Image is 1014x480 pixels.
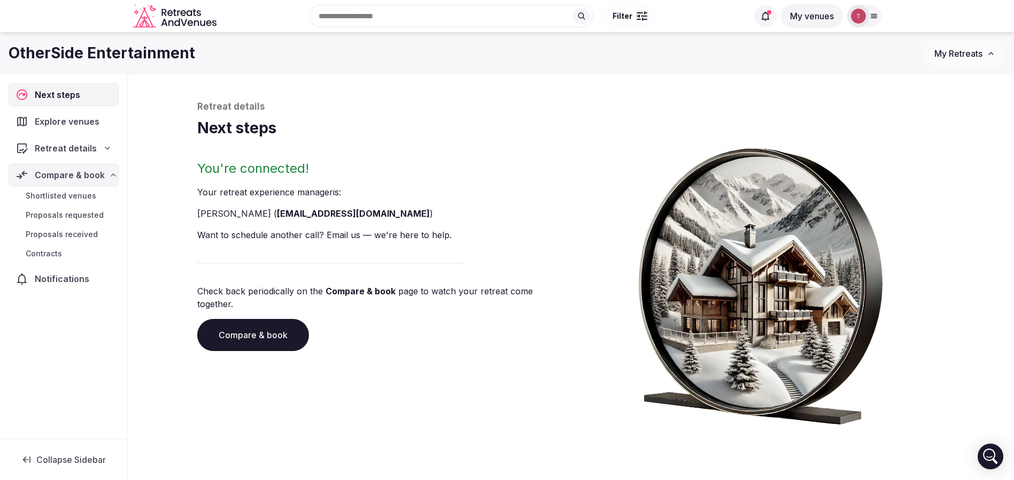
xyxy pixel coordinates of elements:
[197,186,567,199] p: Your retreat experience manager is :
[9,246,119,261] a: Contracts
[9,208,119,223] a: Proposals requested
[197,319,309,351] a: Compare & book
[613,11,632,21] span: Filter
[9,188,119,203] a: Shortlisted venues
[326,286,396,296] a: Compare & book
[35,115,104,128] span: Explore venues
[851,9,866,24] img: Thiago Martins
[197,160,567,177] h2: You're connected!
[618,139,903,425] img: Winter chalet retreat in picture frame
[26,210,104,220] span: Proposals requested
[26,191,96,201] span: Shortlisted venues
[35,88,84,101] span: Next steps
[606,6,654,26] button: Filter
[133,4,219,28] svg: Retreats and Venues company logo
[26,248,62,259] span: Contracts
[934,48,982,59] span: My Retreats
[978,444,1003,469] div: Open Intercom Messenger
[9,83,119,106] a: Next steps
[35,169,105,181] span: Compare & book
[277,208,430,219] a: [EMAIL_ADDRESS][DOMAIN_NAME]
[35,272,94,285] span: Notifications
[9,43,195,64] h1: OtherSide Entertainment
[9,110,119,133] a: Explore venues
[35,142,97,155] span: Retreat details
[133,4,219,28] a: Visit the homepage
[26,229,98,240] span: Proposals received
[9,227,119,242] a: Proposals received
[197,101,946,113] p: Retreat details
[924,40,1005,67] button: My Retreats
[9,268,119,290] a: Notifications
[197,207,567,220] li: [PERSON_NAME] ( )
[9,448,119,471] button: Collapse Sidebar
[781,4,843,28] button: My venues
[781,11,843,21] a: My venues
[197,118,946,139] h1: Next steps
[36,454,106,465] span: Collapse Sidebar
[197,228,567,241] p: Want to schedule another call? Email us — we're here to help.
[197,285,567,310] p: Check back periodically on the page to watch your retreat come together.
